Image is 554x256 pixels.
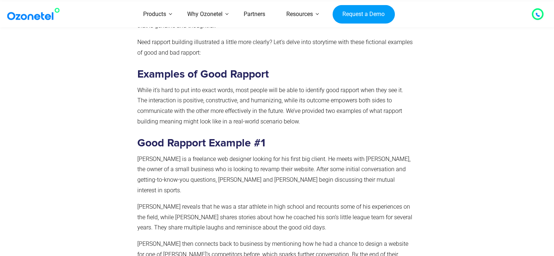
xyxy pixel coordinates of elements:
a: Products [133,1,177,27]
a: Request a Demo [333,5,395,24]
p: While it’s hard to put into exact words, most people will be able to identify good rapport when t... [137,85,414,127]
a: Partners [233,1,276,27]
p: [PERSON_NAME] reveals that he was a star athlete in high school and recounts some of his experien... [137,202,414,233]
p: [PERSON_NAME] is a freelance web designer looking for his first big client. He meets with [PERSON... [137,154,414,196]
p: Need rapport building illustrated a little more clearly? Let’s delve into storytime with these fi... [137,37,414,58]
strong: Examples of Good Rapport [137,69,269,80]
a: Why Ozonetel [177,1,233,27]
a: Resources [276,1,323,27]
strong: Good Rapport Example #1 [137,138,265,149]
